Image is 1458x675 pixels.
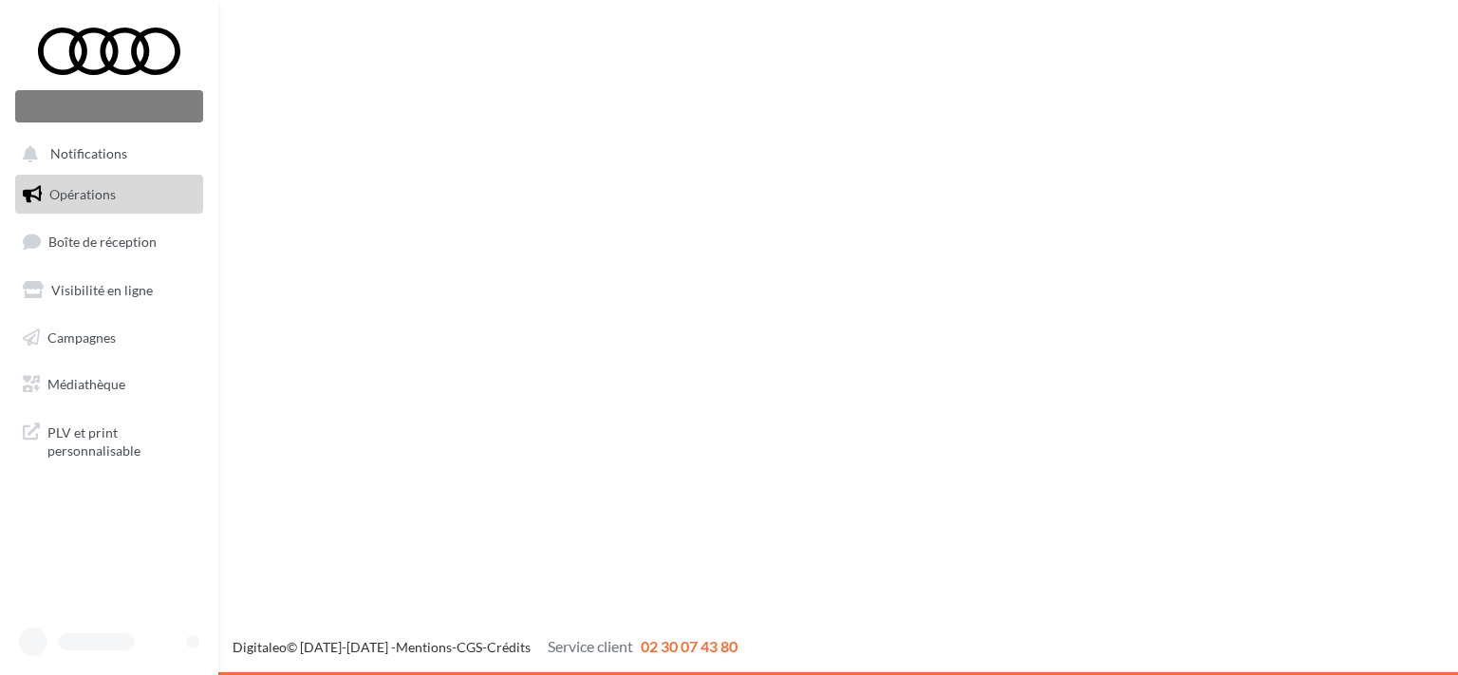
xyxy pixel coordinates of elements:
span: Service client [548,637,633,655]
a: Digitaleo [233,639,287,655]
a: Visibilité en ligne [11,271,207,310]
div: Nouvelle campagne [15,90,203,122]
a: Campagnes [11,318,207,358]
span: PLV et print personnalisable [47,420,196,460]
a: Mentions [396,639,452,655]
span: Visibilité en ligne [51,282,153,298]
span: 02 30 07 43 80 [641,637,738,655]
span: Notifications [50,146,127,162]
span: Médiathèque [47,376,125,392]
a: Opérations [11,175,207,215]
a: PLV et print personnalisable [11,412,207,468]
span: Opérations [49,186,116,202]
a: CGS [457,639,482,655]
span: Campagnes [47,328,116,345]
a: Crédits [487,639,531,655]
span: Boîte de réception [48,234,157,250]
a: Médiathèque [11,365,207,404]
span: © [DATE]-[DATE] - - - [233,639,738,655]
a: Boîte de réception [11,221,207,262]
